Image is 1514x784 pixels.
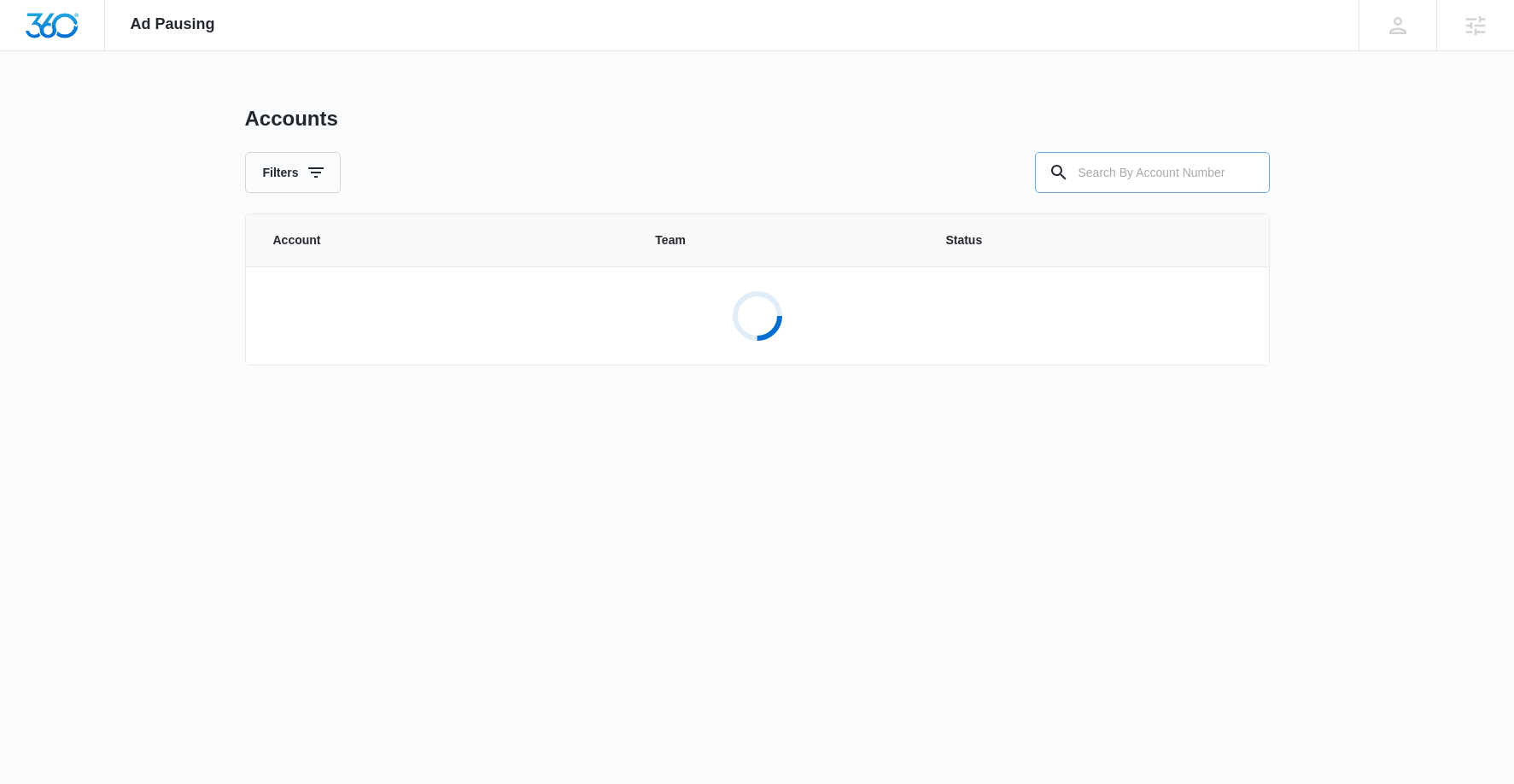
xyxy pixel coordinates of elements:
input: Search By Account Number [1035,152,1270,193]
span: Status [945,231,1241,249]
button: Filters [245,152,341,193]
span: Team [655,231,904,249]
span: Ad Pausing [131,15,215,33]
h1: Accounts [245,106,338,132]
span: Account [273,231,615,249]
